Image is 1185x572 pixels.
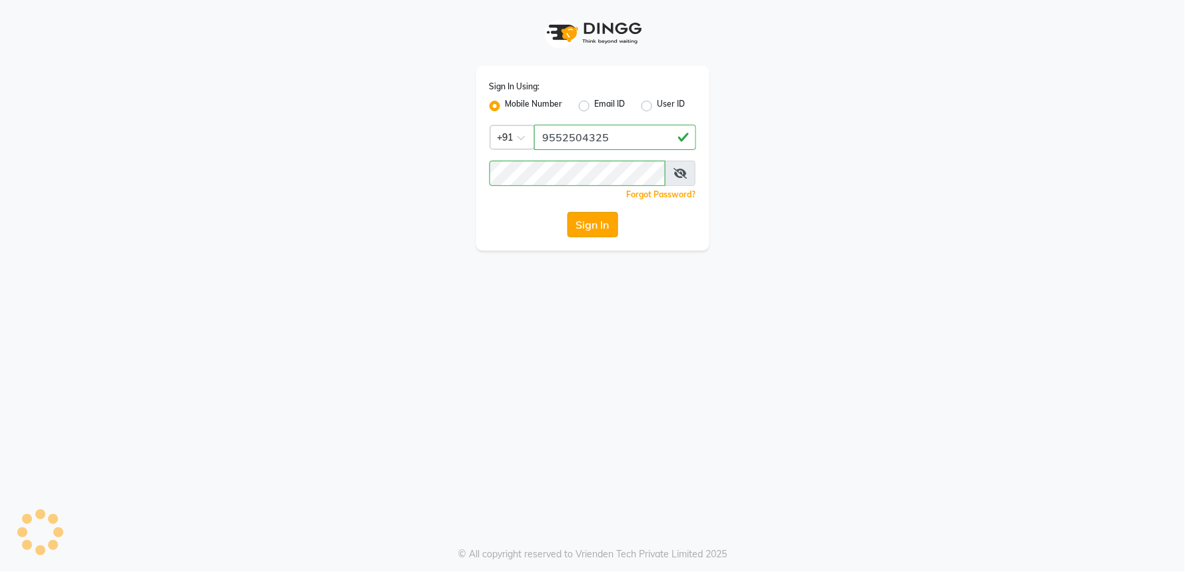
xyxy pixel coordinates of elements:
button: Sign In [567,212,618,237]
label: Email ID [595,98,626,114]
input: Username [534,125,696,150]
input: Username [489,161,666,186]
label: Sign In Using: [489,81,540,93]
a: Forgot Password? [627,189,696,199]
img: logo1.svg [539,13,646,53]
label: User ID [658,98,686,114]
label: Mobile Number [505,98,563,114]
